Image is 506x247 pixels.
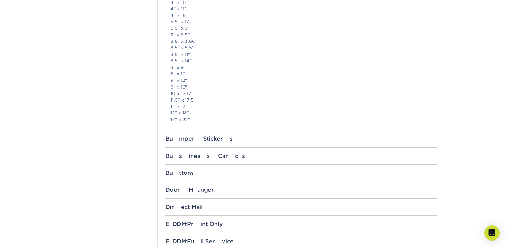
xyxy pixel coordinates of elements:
div: Buttons [165,170,437,176]
div: EDDM Print Only [165,221,437,227]
div: Bumper Stickers [165,135,437,142]
a: 5.5" x 17" [170,19,192,24]
a: 6.5" x 9" [170,26,190,31]
div: Open Intercom Messenger [484,225,500,241]
a: 8" x 9" [170,65,186,70]
a: 8" x 10" [170,71,188,76]
a: 4" x 15" [170,13,188,18]
small: ® [186,240,187,243]
a: 9" x 16" [170,84,187,89]
a: 7" x 8.5" [170,32,190,37]
a: 8.5" x 5.5" [170,45,194,50]
div: Direct Mail [165,204,437,210]
a: 10.5" x 17" [170,91,193,96]
a: 11" x 17" [170,104,188,109]
div: Business Cards [165,153,437,159]
a: 17" x 22" [170,117,190,122]
div: EDDM Full Service [165,238,437,244]
a: 8.5" x 14" [170,58,192,63]
a: 12" x 18" [170,110,189,115]
a: 8.5" x 11" [170,52,190,57]
a: 4" x 11" [170,6,186,11]
a: 8.5" x 3.66" [170,39,197,44]
a: 11.5" x 17.5" [170,97,196,103]
small: ® [186,223,187,226]
a: 9" x 12" [170,78,187,83]
div: Door Hanger [165,187,437,193]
